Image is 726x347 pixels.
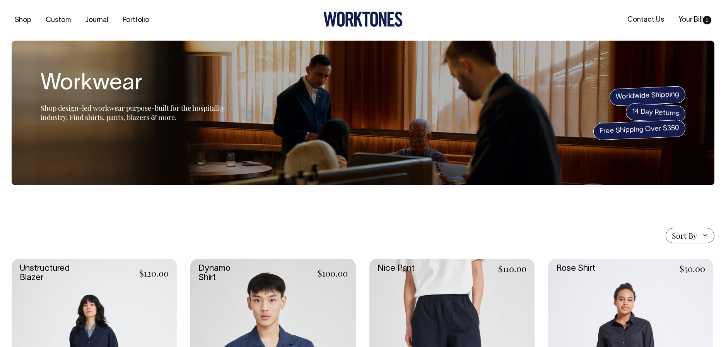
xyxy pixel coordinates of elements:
span: Worldwide Shipping [609,86,686,106]
a: Journal [82,14,111,27]
span: Free Shipping Over $350 [593,120,686,140]
a: Contact Us [624,14,667,26]
span: 0 [703,16,711,24]
span: Sort By [672,231,697,240]
span: Shop design-led workwear purpose-built for the hospitality industry. Find shirts, pants, blazers ... [41,103,225,122]
a: Portfolio [120,14,152,27]
h1: Workwear [41,72,234,96]
a: Shop [12,14,34,27]
a: Custom [43,14,74,27]
a: Your Bill0 [675,14,714,26]
span: 14 Day Returns [625,103,686,123]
